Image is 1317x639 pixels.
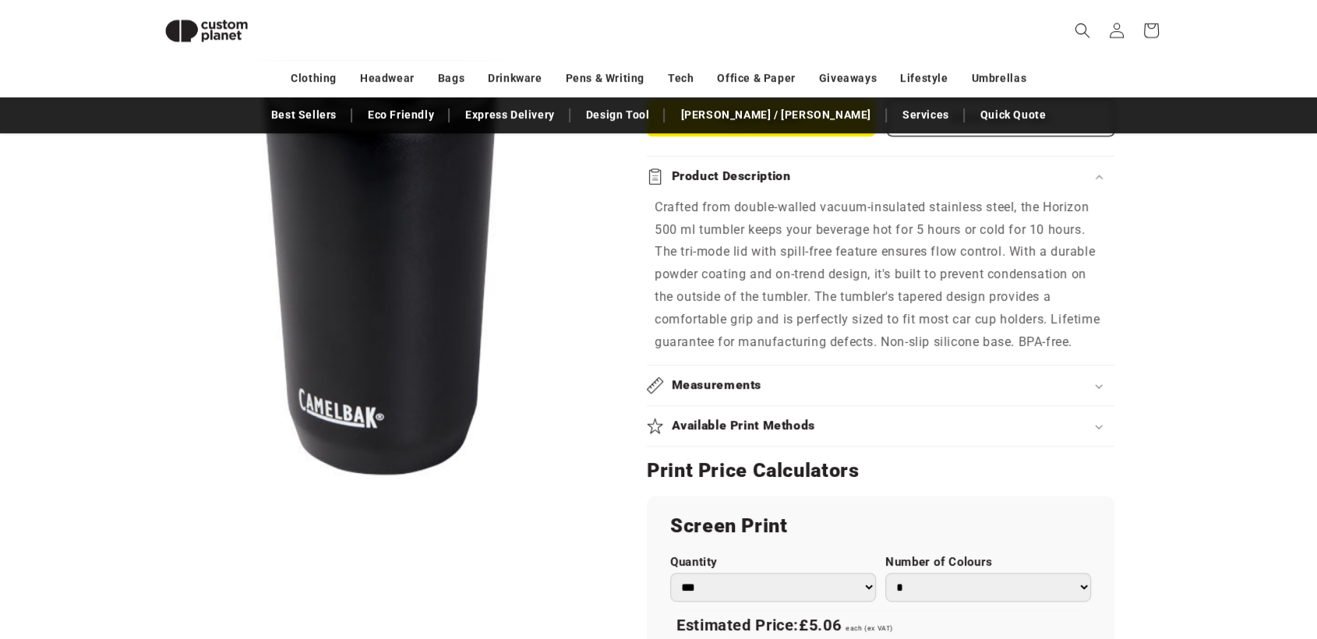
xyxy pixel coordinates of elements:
[1239,564,1317,639] iframe: Chat Widget
[799,616,841,634] span: £5.06
[152,23,608,479] media-gallery: Gallery Viewer
[972,65,1026,92] a: Umbrellas
[900,65,948,92] a: Lifestyle
[291,65,337,92] a: Clothing
[895,101,957,129] a: Services
[670,514,1091,538] h2: Screen Print
[360,101,442,129] a: Eco Friendly
[647,406,1114,446] summary: Available Print Methods
[819,65,877,92] a: Giveaways
[647,458,1114,483] h2: Print Price Calculators
[670,555,876,570] label: Quantity
[717,65,795,92] a: Office & Paper
[846,624,893,632] span: each (ex VAT)
[885,555,1091,570] label: Number of Colours
[647,365,1114,405] summary: Measurements
[438,65,464,92] a: Bags
[672,418,816,434] h2: Available Print Methods
[973,101,1054,129] a: Quick Quote
[566,65,644,92] a: Pens & Writing
[655,196,1107,354] p: Crafted from double-walled vacuum-insulated stainless steel, the Horizon 500 ml tumbler keeps you...
[673,101,878,129] a: [PERSON_NAME] / [PERSON_NAME]
[668,65,694,92] a: Tech
[672,168,791,185] h2: Product Description
[457,101,563,129] a: Express Delivery
[578,101,658,129] a: Design Tool
[263,101,344,129] a: Best Sellers
[672,377,762,394] h2: Measurements
[647,157,1114,196] summary: Product Description
[488,65,542,92] a: Drinkware
[1065,13,1100,48] summary: Search
[152,6,261,55] img: Custom Planet
[360,65,415,92] a: Headwear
